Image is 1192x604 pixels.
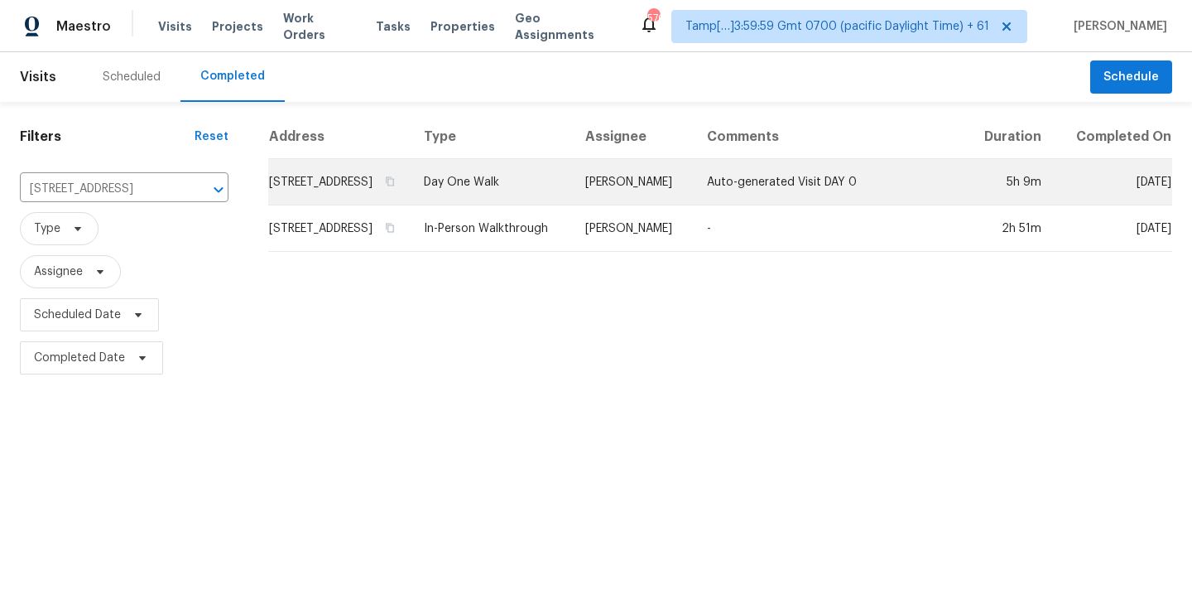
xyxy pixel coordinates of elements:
[200,68,265,85] div: Completed
[965,159,1055,205] td: 5h 9m
[685,18,989,35] span: Tamp[…]3:59:59 Gmt 0700 (pacific Daylight Time) + 61
[158,18,192,35] span: Visits
[34,350,125,366] span: Completed Date
[268,115,411,159] th: Address
[430,18,495,35] span: Properties
[1055,159,1172,205] td: [DATE]
[647,10,659,27] div: 570
[694,205,965,252] td: -
[1067,18,1167,35] span: [PERSON_NAME]
[20,59,56,95] span: Visits
[20,128,195,145] h1: Filters
[1103,67,1159,88] span: Schedule
[411,115,572,159] th: Type
[1055,205,1172,252] td: [DATE]
[1055,115,1172,159] th: Completed On
[382,220,397,235] button: Copy Address
[1090,60,1172,94] button: Schedule
[572,159,694,205] td: [PERSON_NAME]
[56,18,111,35] span: Maestro
[411,159,572,205] td: Day One Walk
[283,10,356,43] span: Work Orders
[34,220,60,237] span: Type
[572,205,694,252] td: [PERSON_NAME]
[572,115,694,159] th: Assignee
[34,263,83,280] span: Assignee
[34,307,121,323] span: Scheduled Date
[965,115,1055,159] th: Duration
[20,176,182,202] input: Search for an address...
[268,159,411,205] td: [STREET_ADDRESS]
[694,115,965,159] th: Comments
[382,174,397,189] button: Copy Address
[694,159,965,205] td: Auto-generated Visit DAY 0
[515,10,619,43] span: Geo Assignments
[195,128,228,145] div: Reset
[212,18,263,35] span: Projects
[103,69,161,85] div: Scheduled
[207,178,230,201] button: Open
[965,205,1055,252] td: 2h 51m
[268,205,411,252] td: [STREET_ADDRESS]
[411,205,572,252] td: In-Person Walkthrough
[376,21,411,32] span: Tasks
